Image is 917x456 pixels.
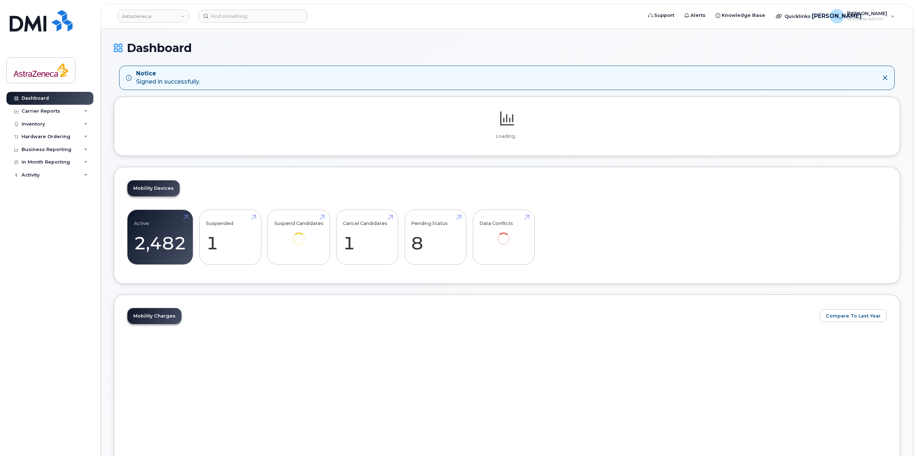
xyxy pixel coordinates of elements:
a: Suspended 1 [206,213,255,261]
a: Data Conflicts [479,213,528,255]
p: Loading... [127,133,887,140]
a: Mobility Devices [127,180,180,196]
button: Compare To Last Year [820,309,887,322]
h1: Dashboard [114,42,900,54]
a: Suspend Candidates [274,213,323,255]
a: Cancel Candidates 1 [343,213,391,261]
a: Mobility Charges [127,308,181,324]
div: Signed in successfully. [136,70,200,86]
span: Compare To Last Year [826,312,881,319]
a: Pending Status 8 [411,213,460,261]
a: Active 2,482 [134,213,186,261]
strong: Notice [136,70,200,78]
